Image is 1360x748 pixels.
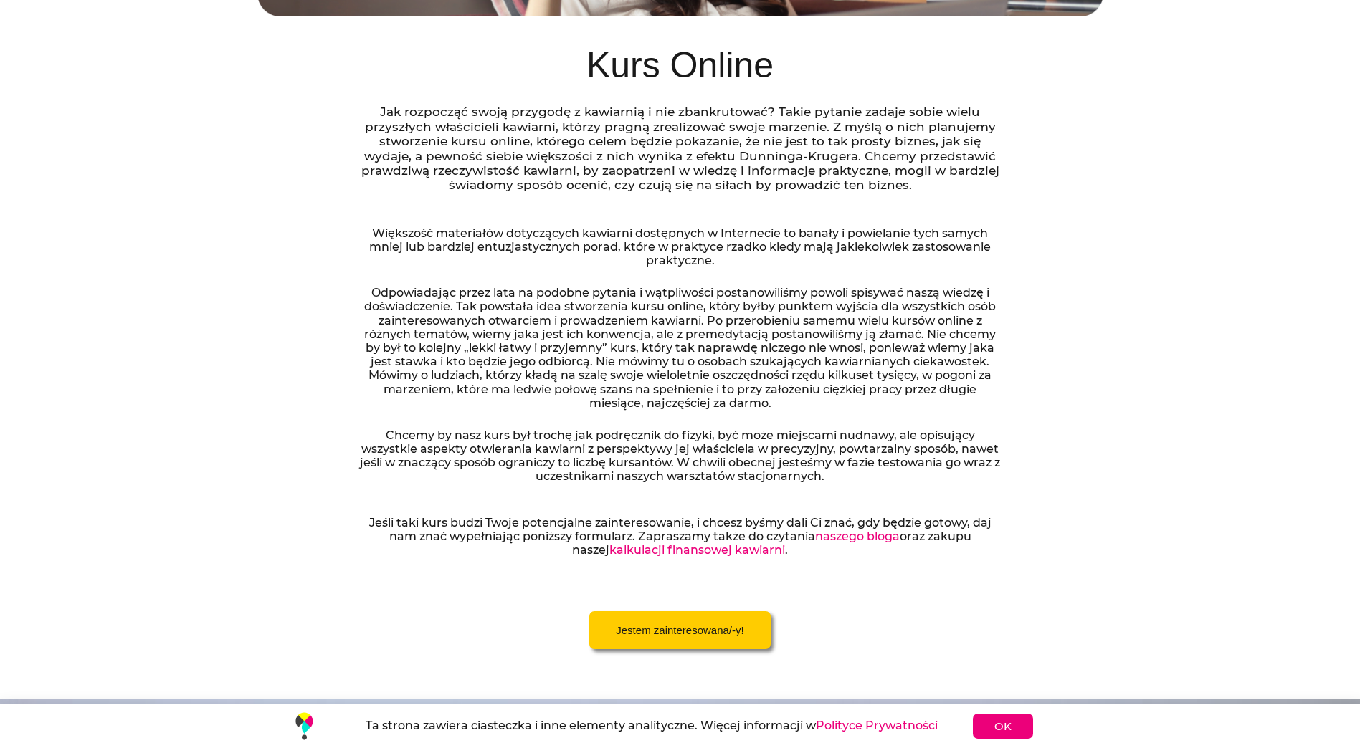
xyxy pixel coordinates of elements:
a: OK [973,714,1033,739]
p: Odpowiadając przez lata na podobne pytania i wątpliwości postanowiliśmy powoli spisywać naszą wie... [359,286,1002,410]
h1: Kurs Online [257,48,1103,82]
img: własna kawiarnia [290,711,319,741]
p: Jeśli taki kurs budzi Twoje potencjalne zainteresowanie, i chcesz byśmy dali Ci znać, gdy będzie ... [359,516,1002,557]
p: Chcemy by nasz kurs był trochę jak podręcznik do fizyki, być może miejscami nudnawy, ale opisując... [359,428,1002,484]
a: naszego bloga [815,529,900,543]
p: Jak rozpocząć swoją przygodę z kawiarnią i nie zbankrutować? Takie pytanie zadaje sobie wielu prz... [359,105,1002,192]
h2: Ta strona zawiera ciasteczka i inne elementy analityczne. Więcej informacji w [344,719,959,734]
span: Jestem zainteresowana/-y! [616,625,743,636]
span: OK [994,721,1012,732]
a: kalkulacji finansowej kawiarni [609,543,785,557]
a: Polityce Prywatności [816,719,938,732]
p: Większość materiałów dotyczących kawiarni dostępnych w Internecie to banały i powielanie tych sam... [359,226,1002,268]
a: Jestem zainteresowana/-y! [589,611,770,649]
